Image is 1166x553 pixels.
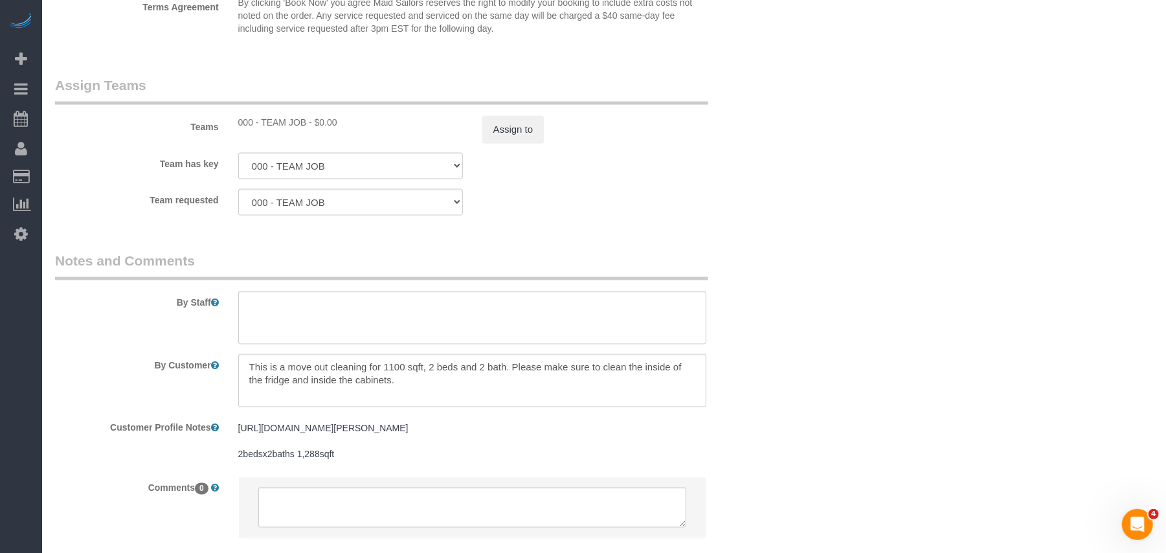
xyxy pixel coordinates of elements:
label: Teams [45,116,229,133]
div: 0 hours x $0.00/hour [238,116,463,129]
button: Assign to [482,116,544,143]
label: Customer Profile Notes [45,417,229,435]
img: Automaid Logo [8,13,34,31]
span: 0 [195,483,208,495]
label: Comments [45,477,229,495]
label: Team requested [45,189,229,207]
label: By Staff [45,291,229,309]
span: 4 [1149,509,1159,519]
legend: Assign Teams [55,76,708,105]
label: By Customer [45,354,229,372]
iframe: Intercom live chat [1122,509,1153,540]
label: Team has key [45,153,229,170]
legend: Notes and Comments [55,251,708,280]
pre: [URL][DOMAIN_NAME][PERSON_NAME] 2bedsx2baths 1,288sqft [238,422,707,461]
